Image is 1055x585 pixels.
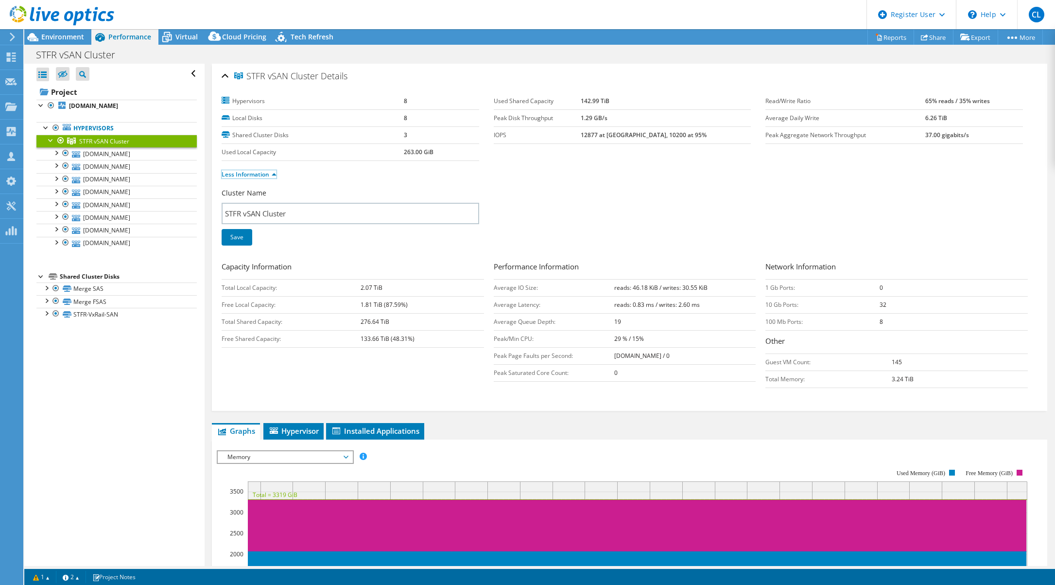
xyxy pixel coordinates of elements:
label: Peak Aggregate Network Throughput [765,130,925,140]
a: Merge FSAS [36,295,197,308]
td: Total Memory: [765,371,892,388]
td: Free Shared Capacity: [222,330,361,347]
span: Installed Applications [331,426,419,436]
h1: STFR vSAN Cluster [32,50,130,60]
label: Used Shared Capacity [494,96,581,106]
a: [DOMAIN_NAME] [36,186,197,198]
span: STFR vSAN Cluster [79,137,129,145]
b: [DOMAIN_NAME] / 0 [614,352,670,360]
a: 2 [56,571,86,583]
a: Share [914,30,953,45]
b: 0 [614,369,618,377]
a: More [998,30,1043,45]
label: Used Local Capacity [222,147,404,157]
a: [DOMAIN_NAME] [36,160,197,173]
b: 145 [892,358,902,366]
a: Merge SAS [36,283,197,295]
span: Tech Refresh [291,32,333,41]
a: STFR-VxRail-SAN [36,308,197,320]
a: Hypervisors [36,122,197,135]
span: Virtual [175,32,198,41]
label: Read/Write Ratio [765,96,925,106]
b: 1.81 TiB (87.59%) [361,301,408,309]
text: 3000 [230,508,243,516]
span: Performance [108,32,151,41]
b: 263.00 GiB [404,148,433,156]
span: Cloud Pricing [222,32,266,41]
a: Export [953,30,998,45]
td: Guest VM Count: [765,354,892,371]
a: [DOMAIN_NAME] [36,173,197,186]
a: Project Notes [86,571,142,583]
b: 133.66 TiB (48.31%) [361,335,415,343]
b: 19 [614,318,621,326]
div: Shared Cluster Disks [60,271,197,283]
a: [DOMAIN_NAME] [36,237,197,249]
a: [DOMAIN_NAME] [36,147,197,160]
b: 3.24 TiB [892,375,914,383]
text: 2000 [230,550,243,558]
a: [DOMAIN_NAME] [36,100,197,112]
text: Free Memory (GiB) [966,470,1013,477]
td: 100 Mb Ports: [765,313,880,330]
span: STFR vSAN Cluster [234,71,318,81]
td: Peak/Min CPU: [494,330,614,347]
b: 2.07 TiB [361,284,382,292]
b: 3 [404,131,407,139]
b: [DOMAIN_NAME] [69,102,118,110]
b: 29 % / 15% [614,335,644,343]
a: Reports [867,30,914,45]
td: Peak Saturated Core Count: [494,364,614,381]
a: Save [222,229,252,246]
a: Project [36,84,197,100]
b: reads: 0.83 ms / writes: 2.60 ms [614,301,700,309]
a: Less Information [222,170,277,178]
b: reads: 46.18 KiB / writes: 30.55 KiB [614,284,708,292]
label: Cluster Name [222,188,266,198]
h3: Other [765,336,1028,349]
td: Total Shared Capacity: [222,313,361,330]
td: Average IO Size: [494,279,614,296]
label: Shared Cluster Disks [222,130,404,140]
text: Used Memory (GiB) [897,470,945,477]
label: Local Disks [222,113,404,123]
svg: \n [968,10,977,19]
td: Average Queue Depth: [494,313,614,330]
h3: Capacity Information [222,261,484,274]
a: [DOMAIN_NAME] [36,224,197,236]
text: Total = 3319 GiB [253,491,297,499]
label: Average Daily Write [765,113,925,123]
label: Peak Disk Throughput [494,113,581,123]
b: 142.99 TiB [581,97,609,105]
span: Graphs [217,426,255,436]
b: 12877 at [GEOGRAPHIC_DATA], 10200 at 95% [581,131,707,139]
b: 8 [404,114,407,122]
span: CL [1029,7,1044,22]
td: Average Latency: [494,296,614,313]
b: 37.00 gigabits/s [925,131,969,139]
a: [DOMAIN_NAME] [36,198,197,211]
td: Total Local Capacity: [222,279,361,296]
b: 6.26 TiB [925,114,947,122]
h3: Network Information [765,261,1028,274]
b: 276.64 TiB [361,318,389,326]
b: 1.29 GB/s [581,114,607,122]
td: Peak Page Faults per Second: [494,347,614,364]
b: 0 [880,284,883,292]
label: Hypervisors [222,96,404,106]
span: Environment [41,32,84,41]
label: IOPS [494,130,581,140]
span: Memory [223,451,347,463]
b: 65% reads / 35% writes [925,97,990,105]
td: Free Local Capacity: [222,296,361,313]
td: 1 Gb Ports: [765,279,880,296]
span: Details [321,70,347,82]
a: STFR vSAN Cluster [36,135,197,147]
b: 32 [880,301,886,309]
text: 3500 [230,487,243,496]
b: 8 [880,318,883,326]
span: Hypervisor [268,426,319,436]
a: 1 [26,571,56,583]
b: 8 [404,97,407,105]
td: 10 Gb Ports: [765,296,880,313]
